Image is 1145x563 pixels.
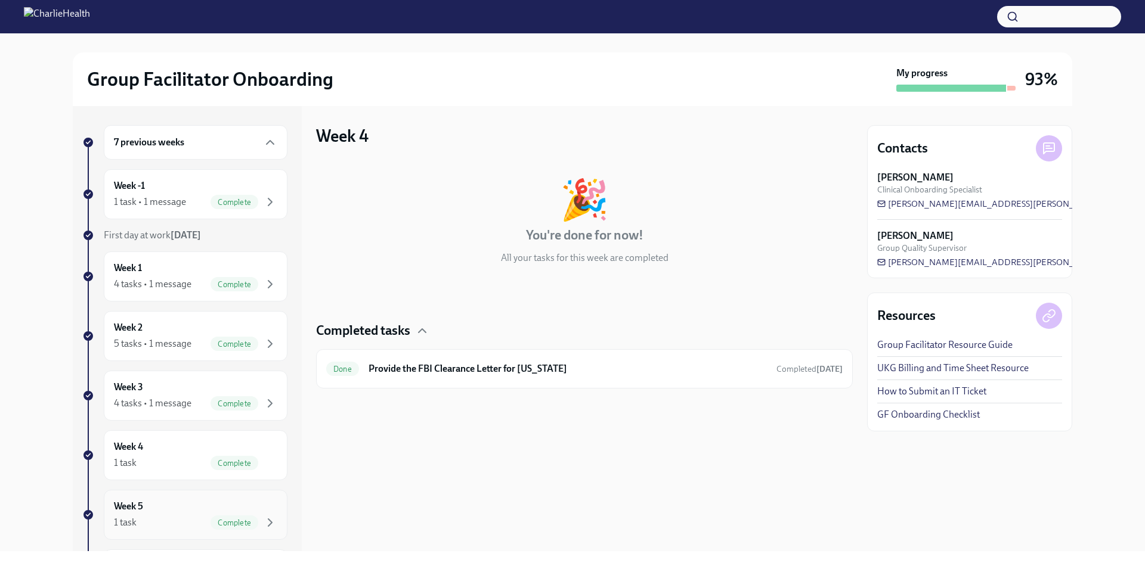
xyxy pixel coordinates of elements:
h6: Week 2 [114,321,143,334]
h3: 93% [1025,69,1058,90]
h6: Provide the FBI Clearance Letter for [US_STATE] [369,362,767,375]
a: DoneProvide the FBI Clearance Letter for [US_STATE]Completed[DATE] [326,359,843,378]
strong: [DATE] [171,229,201,241]
span: Complete [211,459,258,468]
div: Completed tasks [316,322,853,340]
a: Week 25 tasks • 1 messageComplete [82,311,287,361]
span: Clinical Onboarding Specialist [877,184,982,195]
div: 7 previous weeks [104,125,287,160]
a: Week 41 taskComplete [82,430,287,480]
h4: Contacts [877,139,928,157]
span: Group Quality Supervisor [877,242,967,254]
div: 1 task • 1 message [114,195,186,209]
h6: Week 4 [114,440,143,453]
strong: [DATE] [816,364,843,374]
img: CharlieHealth [24,7,90,26]
span: June 17th, 2025 11:20 [776,363,843,375]
span: Completed [776,364,843,374]
h3: Week 4 [316,125,369,147]
a: Week 51 taskComplete [82,490,287,540]
div: 4 tasks • 1 message [114,278,191,291]
h6: Week 3 [114,381,143,394]
a: Week 14 tasks • 1 messageComplete [82,251,287,301]
div: 4 tasks • 1 message [114,397,191,410]
span: Done [326,365,359,374]
p: All your tasks for this week are completed [501,251,669,265]
span: Complete [211,280,258,289]
a: Week -11 task • 1 messageComplete [82,169,287,219]
span: Complete [211,518,258,527]
h6: 7 previous weeks [114,136,184,149]
a: GF Onboarding Checklist [877,408,980,421]
a: How to Submit an IT Ticket [877,385,986,398]
a: UKG Billing and Time Sheet Resource [877,362,1029,375]
span: Complete [211,198,258,207]
a: Week 34 tasks • 1 messageComplete [82,371,287,421]
h6: Week 1 [114,262,142,275]
div: 1 task [114,516,137,529]
h4: You're done for now! [526,226,643,244]
a: First day at work[DATE] [82,229,287,242]
strong: [PERSON_NAME] [877,229,954,242]
div: 5 tasks • 1 message [114,337,191,350]
strong: My progress [896,67,948,80]
h2: Group Facilitator Onboarding [87,67,333,91]
h6: Week 5 [114,500,143,513]
h4: Completed tasks [316,322,410,340]
span: First day at work [104,229,201,241]
span: Complete [211,340,258,349]
a: Group Facilitator Resource Guide [877,338,1013,352]
div: 1 task [114,456,137,469]
span: Complete [211,399,258,408]
h6: Week -1 [114,179,145,192]
h4: Resources [877,307,936,325]
strong: [PERSON_NAME] [877,171,954,184]
div: 🎉 [560,180,609,219]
